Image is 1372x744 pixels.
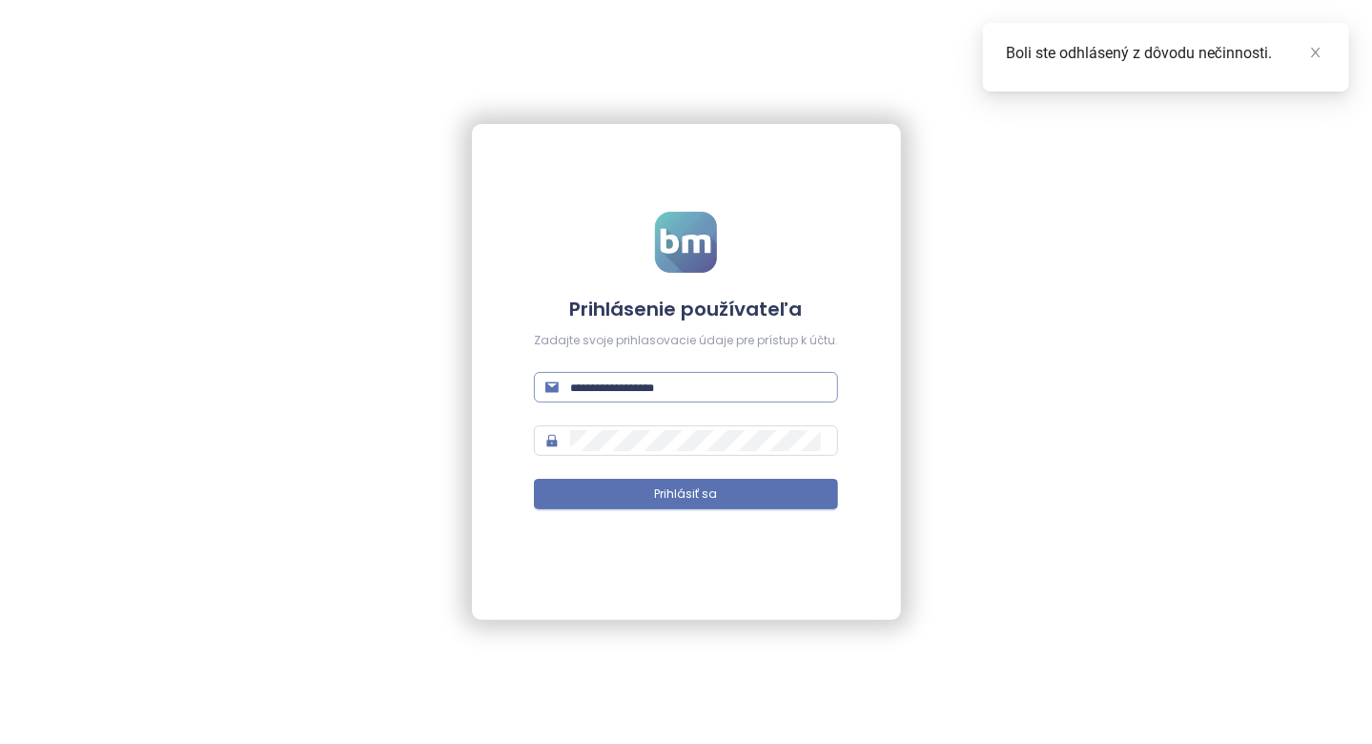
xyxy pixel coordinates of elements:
[1309,46,1322,59] span: close
[655,212,717,273] img: logo
[545,381,559,394] span: mail
[1006,42,1326,65] div: Boli ste odhlásený z dôvodu nečinnosti.
[534,332,838,350] div: Zadajte svoje prihlasovacie údaje pre prístup k účtu.
[655,486,718,504] span: Prihlásiť sa
[545,434,559,447] span: lock
[534,296,838,322] h4: Prihlásenie používateľa
[534,479,838,509] button: Prihlásiť sa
